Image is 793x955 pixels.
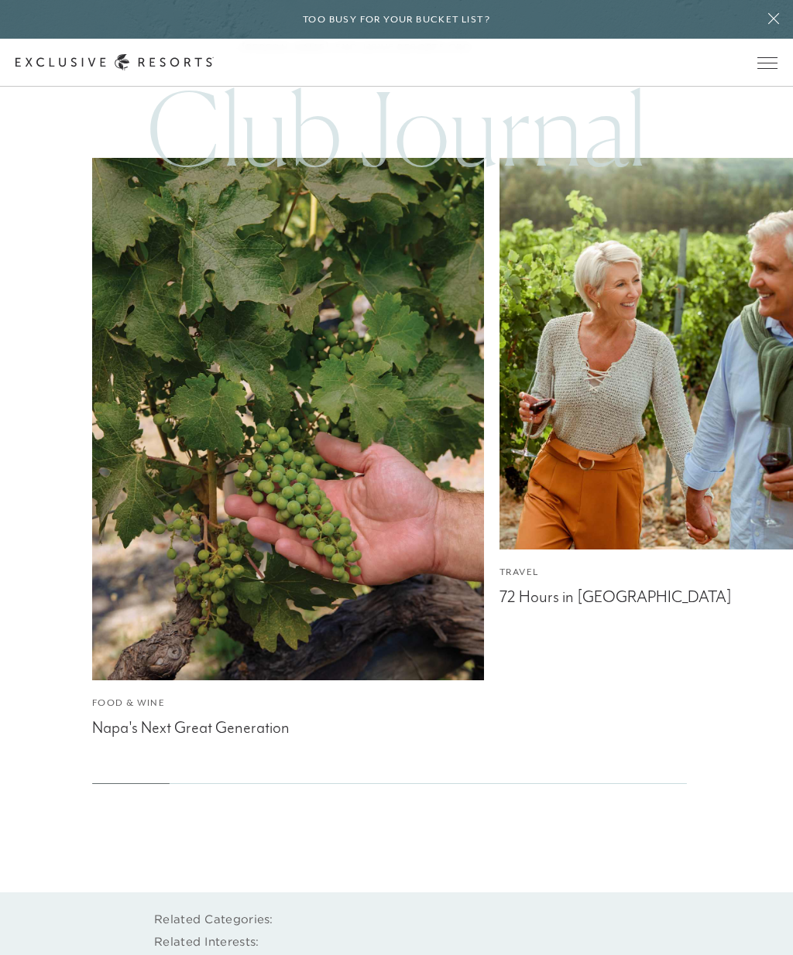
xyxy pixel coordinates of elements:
[139,930,301,953] div: Related interests:
[363,914,394,922] a: Read More "" Posts in the Club Journal
[301,936,332,944] a: Read More "" Posts in the Club Journal
[757,57,778,68] button: Open navigation
[139,908,301,931] div: Related categories:
[92,696,484,710] div: Food & Wine
[92,714,484,738] div: Napa's Next Great Generation
[301,914,332,922] a: Read More "" Posts in the Club Journal
[303,12,490,27] h6: Too busy for your bucket list?
[332,914,363,922] a: Read More "" Posts in the Club Journal
[332,936,363,944] a: Read More "" Posts in the Club Journal
[92,158,484,738] a: Food & WineNapa's Next Great Generation
[722,884,793,955] iframe: Qualified Messenger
